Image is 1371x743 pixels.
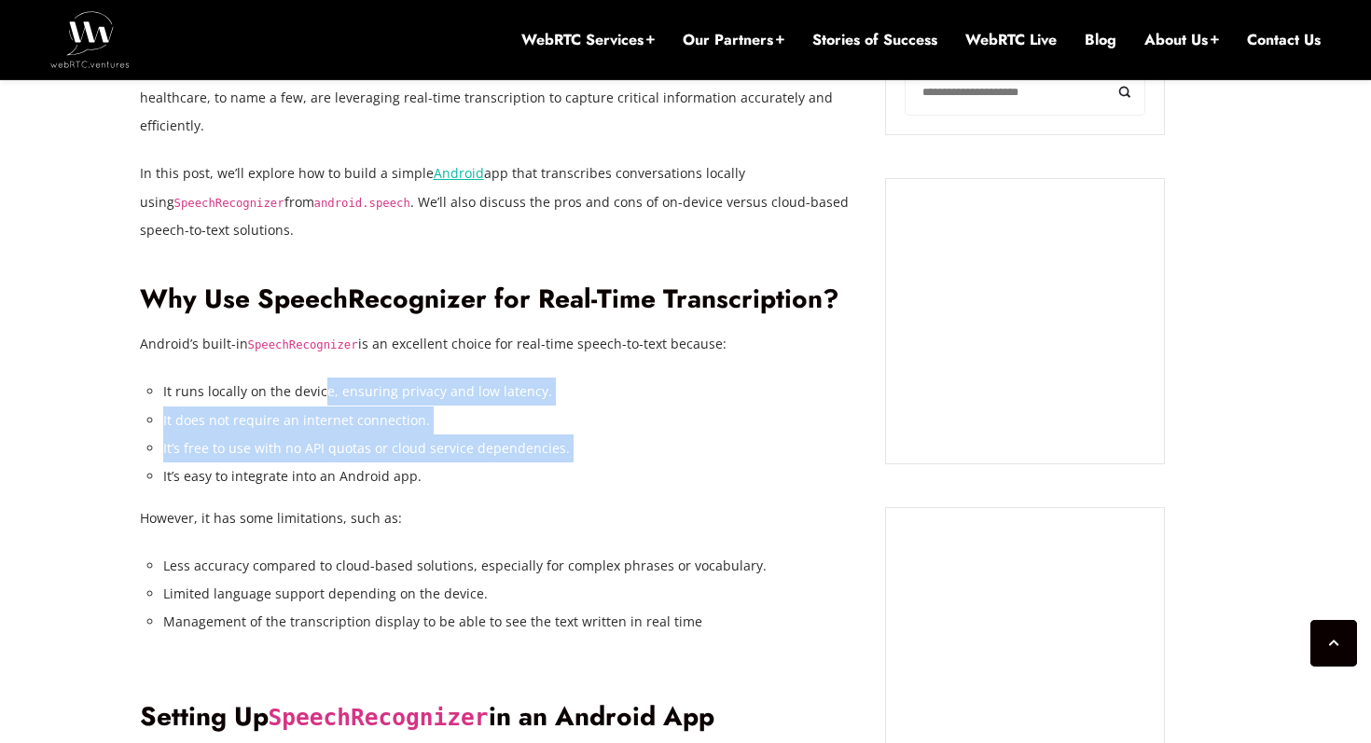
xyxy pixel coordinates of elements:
li: Management of the transcription display to be able to see the text written in real time [163,608,858,636]
button: Search [1103,68,1145,116]
a: WebRTC Services [521,30,655,50]
code: SpeechRecognizer [269,704,489,731]
a: Contact Us [1247,30,1321,50]
h2: Why Use SpeechRecognizer for Real-Time Transcription? [140,283,858,316]
iframe: Embedded CTA [905,198,1145,446]
a: Blog [1085,30,1116,50]
li: It’s easy to integrate into an Android app. [163,462,858,490]
a: Our Partners [683,30,784,50]
a: Stories of Success [812,30,937,50]
p: However, it has some limitations, such as: [140,504,858,532]
code: android.speech [314,197,410,210]
li: It’s free to use with no API quotas or cloud service dependencies. [163,434,858,462]
p: In this post, we’ll explore how to build a simple app that transcribes conversations locally usin... [140,159,858,243]
a: WebRTC Live [965,30,1057,50]
li: Less accuracy compared to cloud-based solutions, especially for complex phrases or vocabulary. [163,552,858,580]
li: Limited language support depending on the device. [163,580,858,608]
img: WebRTC.ventures [50,11,130,67]
code: SpeechRecognizer [174,197,284,210]
h2: Setting Up in an Android App [140,701,858,734]
li: It runs locally on the device, ensuring privacy and low latency. [163,378,858,406]
code: SpeechRecognizer [248,338,358,351]
p: Android’s built-in is an excellent choice for real-time speech-to-text because: [140,330,858,358]
li: It does not require an internet connection. [163,406,858,434]
a: Android [434,164,484,182]
a: About Us [1144,30,1219,50]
